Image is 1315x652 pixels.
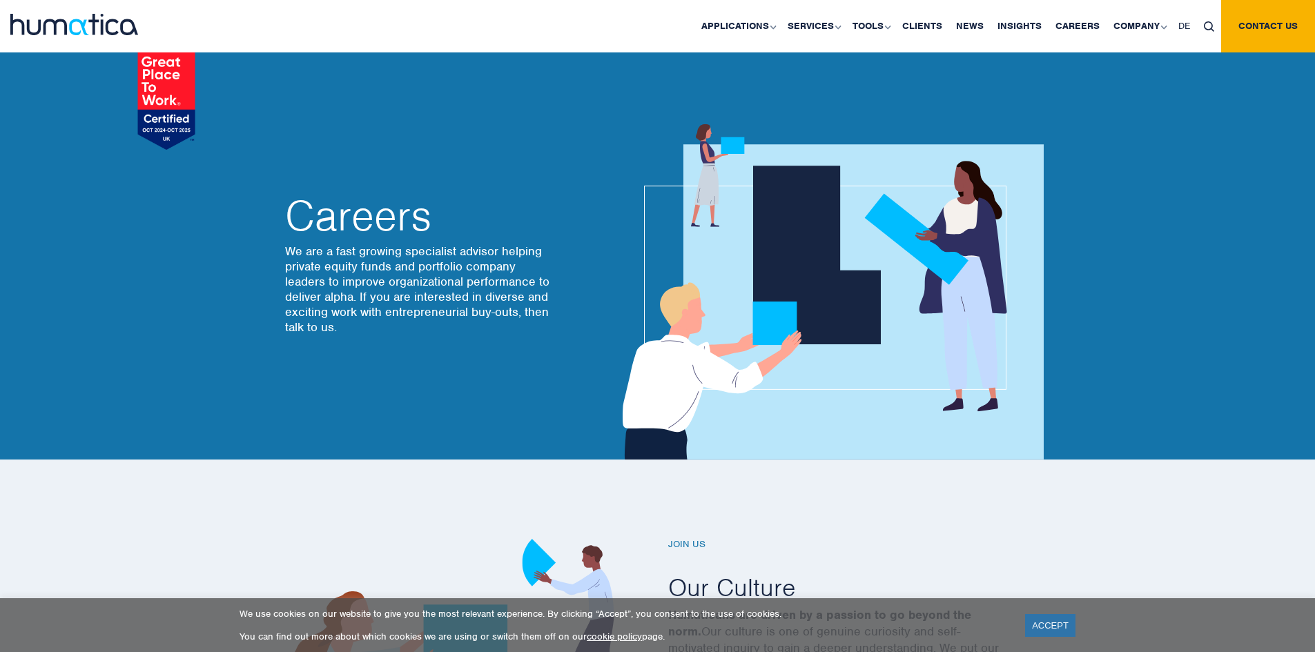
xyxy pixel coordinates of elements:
span: DE [1178,20,1190,32]
a: ACCEPT [1025,614,1075,637]
img: about_banner1 [610,124,1044,460]
a: cookie policy [587,631,642,642]
p: We use cookies on our website to give you the most relevant experience. By clicking “Accept”, you... [240,608,1008,620]
h6: Join us [668,539,1041,551]
img: search_icon [1204,21,1214,32]
p: You can find out more about which cookies we are using or switch them off on our page. [240,631,1008,642]
p: We are a fast growing specialist advisor helping private equity funds and portfolio company leade... [285,244,554,335]
h2: Careers [285,195,554,237]
h2: Our Culture [668,571,1041,603]
img: logo [10,14,138,35]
